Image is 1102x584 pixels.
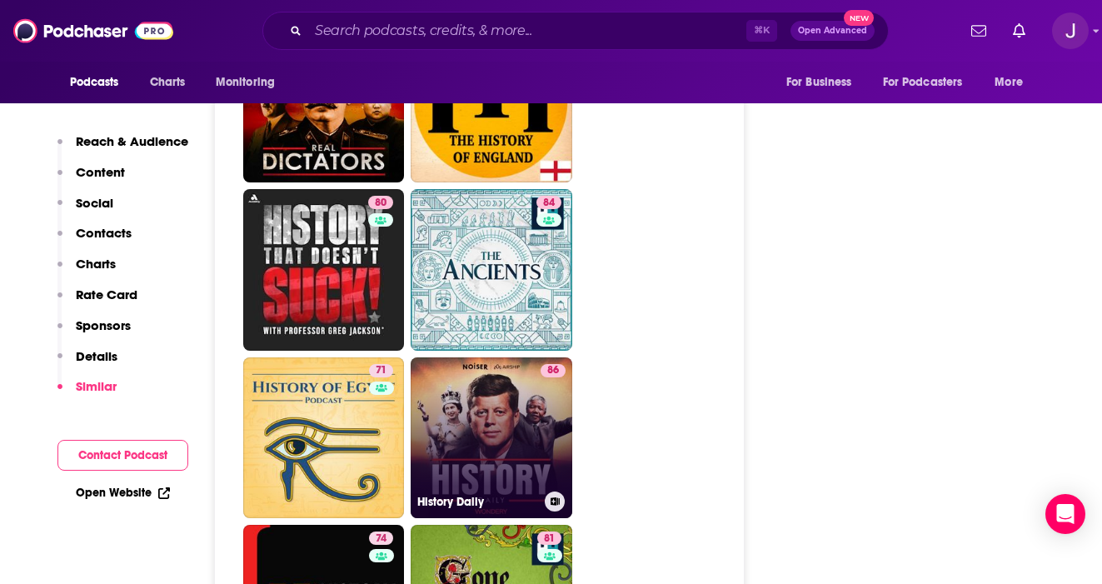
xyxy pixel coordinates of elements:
[883,71,963,94] span: For Podcasters
[76,378,117,394] p: Similar
[57,164,125,195] button: Content
[308,17,746,44] input: Search podcasts, credits, & more...
[76,256,116,272] p: Charts
[76,195,113,211] p: Social
[1045,494,1085,534] div: Open Intercom Messenger
[872,67,987,98] button: open menu
[262,12,889,50] div: Search podcasts, credits, & more...
[57,195,113,226] button: Social
[1006,17,1032,45] a: Show notifications dropdown
[13,15,173,47] img: Podchaser - Follow, Share and Rate Podcasts
[76,486,170,500] a: Open Website
[57,440,188,471] button: Contact Podcast
[57,348,117,379] button: Details
[376,531,386,547] span: 74
[798,27,867,35] span: Open Advanced
[411,189,572,351] a: 84
[57,287,137,317] button: Rate Card
[368,196,393,209] a: 80
[746,20,777,42] span: ⌘ K
[76,317,131,333] p: Sponsors
[775,67,873,98] button: open menu
[1052,12,1089,49] span: Logged in as josephpapapr
[139,67,196,98] a: Charts
[536,196,561,209] a: 84
[543,195,555,212] span: 84
[375,195,386,212] span: 80
[547,362,559,379] span: 86
[369,364,393,377] a: 71
[243,357,405,519] a: 71
[204,67,297,98] button: open menu
[411,357,572,519] a: 86History Daily
[1052,12,1089,49] img: User Profile
[544,531,555,547] span: 81
[57,317,131,348] button: Sponsors
[1052,12,1089,49] button: Show profile menu
[76,164,125,180] p: Content
[76,287,137,302] p: Rate Card
[76,225,132,241] p: Contacts
[243,189,405,351] a: 80
[376,362,386,379] span: 71
[786,71,852,94] span: For Business
[537,532,561,545] a: 81
[995,71,1023,94] span: More
[417,495,538,509] h3: History Daily
[76,133,188,149] p: Reach & Audience
[983,67,1044,98] button: open menu
[57,133,188,164] button: Reach & Audience
[844,10,874,26] span: New
[58,67,141,98] button: open menu
[369,532,393,545] a: 74
[965,17,993,45] a: Show notifications dropdown
[216,71,275,94] span: Monitoring
[70,71,119,94] span: Podcasts
[76,348,117,364] p: Details
[57,256,116,287] button: Charts
[57,378,117,409] button: Similar
[541,364,566,377] a: 86
[790,21,875,41] button: Open AdvancedNew
[150,71,186,94] span: Charts
[57,225,132,256] button: Contacts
